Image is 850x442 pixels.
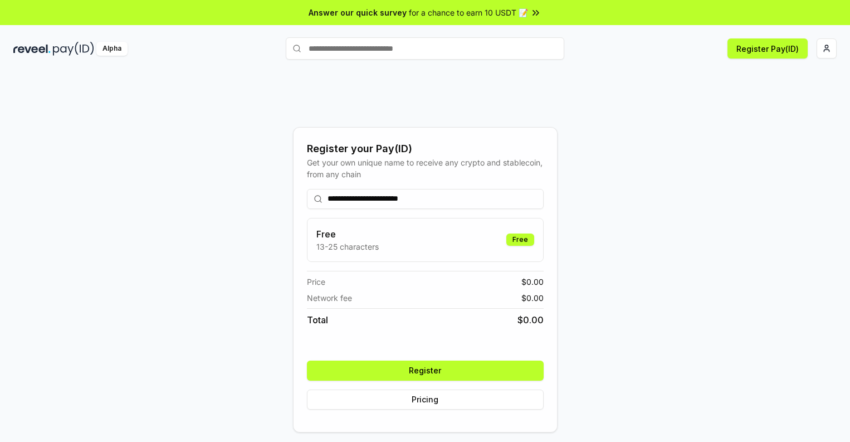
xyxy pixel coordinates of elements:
[409,7,528,18] span: for a chance to earn 10 USDT 📝
[307,390,544,410] button: Pricing
[307,361,544,381] button: Register
[307,292,352,304] span: Network fee
[309,7,407,18] span: Answer our quick survey
[307,276,325,288] span: Price
[316,227,379,241] h3: Free
[727,38,808,59] button: Register Pay(ID)
[517,313,544,327] span: $ 0.00
[521,276,544,288] span: $ 0.00
[316,241,379,252] p: 13-25 characters
[506,234,534,246] div: Free
[53,42,94,56] img: pay_id
[96,42,128,56] div: Alpha
[13,42,51,56] img: reveel_dark
[521,292,544,304] span: $ 0.00
[307,157,544,180] div: Get your own unique name to receive any crypto and stablecoin, from any chain
[307,141,544,157] div: Register your Pay(ID)
[307,313,328,327] span: Total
